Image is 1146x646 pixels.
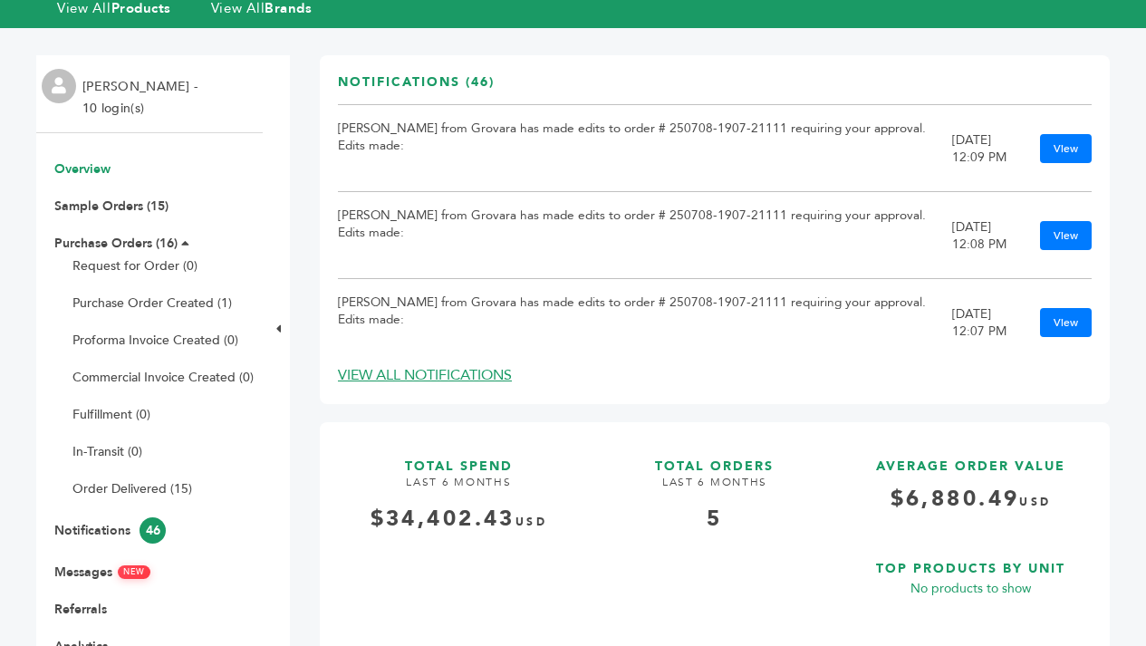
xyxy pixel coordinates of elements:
[338,504,580,535] div: $34,402.43
[42,69,76,103] img: profile.png
[1040,308,1092,337] a: View
[338,279,952,366] td: [PERSON_NAME] from Grovara has made edits to order # 250708-1907-21111 requiring your approval. E...
[72,369,254,386] a: Commercial Invoice Created (0)
[594,504,836,535] div: 5
[850,543,1092,578] h3: TOP PRODUCTS BY UNIT
[338,440,580,476] h3: TOTAL SPEND
[72,443,142,460] a: In-Transit (0)
[72,480,192,497] a: Order Delivered (15)
[338,365,512,385] a: VIEW ALL NOTIFICATIONS
[850,440,1092,476] h3: AVERAGE ORDER VALUE
[850,578,1092,600] p: No products to show
[338,73,495,105] h3: Notifications (46)
[850,484,1092,528] h4: $6,880.49
[140,517,166,544] span: 46
[117,564,150,579] span: NEW
[515,515,547,529] span: USD
[54,235,178,252] a: Purchase Orders (16)
[850,440,1092,528] a: AVERAGE ORDER VALUE $6,880.49USD
[1040,134,1092,163] a: View
[72,332,238,349] a: Proforma Invoice Created (0)
[338,105,952,192] td: [PERSON_NAME] from Grovara has made edits to order # 250708-1907-21111 requiring your approval. E...
[952,131,1022,166] div: [DATE] 12:09 PM
[54,198,169,215] a: Sample Orders (15)
[1019,495,1051,509] span: USD
[338,192,952,279] td: [PERSON_NAME] from Grovara has made edits to order # 250708-1907-21111 requiring your approval. E...
[54,522,166,539] a: Notifications46
[952,305,1022,340] div: [DATE] 12:07 PM
[54,160,111,178] a: Overview
[952,218,1022,253] div: [DATE] 12:08 PM
[72,406,150,423] a: Fulfillment (0)
[72,257,197,275] a: Request for Order (0)
[72,294,232,312] a: Purchase Order Created (1)
[82,76,202,120] li: [PERSON_NAME] - 10 login(s)
[54,564,150,581] a: MessagesNEW
[594,475,836,504] h4: LAST 6 MONTHS
[338,475,580,504] h4: LAST 6 MONTHS
[1040,221,1092,250] a: View
[54,601,107,618] a: Referrals
[594,440,836,476] h3: TOTAL ORDERS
